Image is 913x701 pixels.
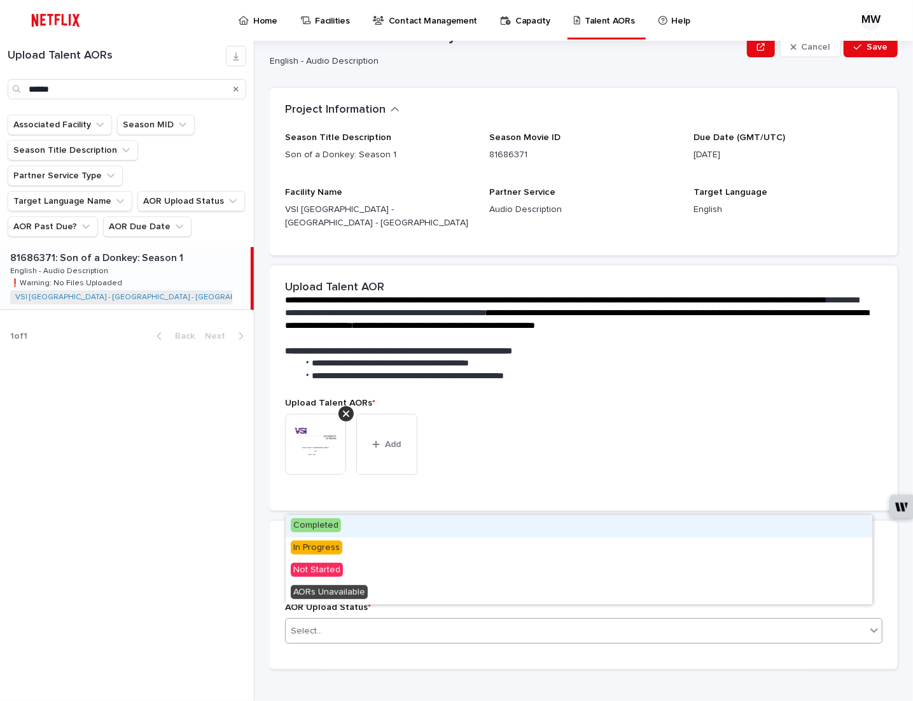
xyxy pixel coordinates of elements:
[286,515,872,537] div: Completed
[285,603,371,612] span: AOR Upload Status
[8,49,226,63] h1: Upload Talent AORs
[291,625,323,638] div: Select...
[15,293,273,302] a: VSI [GEOGRAPHIC_DATA] - [GEOGRAPHIC_DATA] - [GEOGRAPHIC_DATA]
[780,37,841,57] button: Cancel
[167,332,195,341] span: Back
[489,133,561,142] span: Season Movie ID
[693,203,882,216] p: English
[205,332,233,341] span: Next
[270,56,737,67] p: English - Audio Description
[286,560,872,582] div: Not Started
[861,10,881,31] div: MW
[286,582,872,604] div: AORs Unavailable
[291,563,343,577] span: Not Started
[693,188,767,197] span: Target Language
[285,103,386,117] h2: Project Information
[286,537,872,560] div: In Progress
[489,203,678,216] p: Audio Description
[489,188,555,197] span: Partner Service
[844,37,898,57] button: Save
[25,8,86,33] img: ifQbXi3ZQGMSEF7WDB7W
[285,133,391,142] span: Season Title Description
[867,43,888,52] span: Save
[200,330,254,342] button: Next
[802,43,830,52] span: Cancel
[8,140,138,160] button: Season Title Description
[8,191,132,211] button: Target Language Name
[285,281,384,295] h2: Upload Talent AOR
[285,148,474,162] p: Son of a Donkey: Season 1
[10,264,111,276] p: English - Audio Description
[386,440,401,449] span: Add
[10,276,125,288] p: ❗️Warning: No Files Uploaded
[117,115,195,135] button: Season MID
[291,518,341,532] span: Completed
[285,188,342,197] span: Facility Name
[137,191,245,211] button: AOR Upload Status
[356,414,417,475] button: Add
[285,103,400,117] button: Project Information
[285,203,474,230] p: VSI [GEOGRAPHIC_DATA] - [GEOGRAPHIC_DATA] - [GEOGRAPHIC_DATA]
[8,115,112,135] button: Associated Facility
[693,148,882,162] p: [DATE]
[489,148,678,162] p: 81686371
[103,216,192,237] button: AOR Due Date
[285,399,375,407] span: Upload Talent AORs
[8,216,98,237] button: AOR Past Due?
[8,79,246,99] input: Search
[146,330,200,342] button: Back
[693,133,785,142] span: Due Date (GMT/UTC)
[8,166,123,186] button: Partner Service Type
[291,585,368,599] span: AORs Unavailable
[10,250,186,264] p: 81686371: Son of a Donkey: Season 1
[291,541,342,555] span: In Progress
